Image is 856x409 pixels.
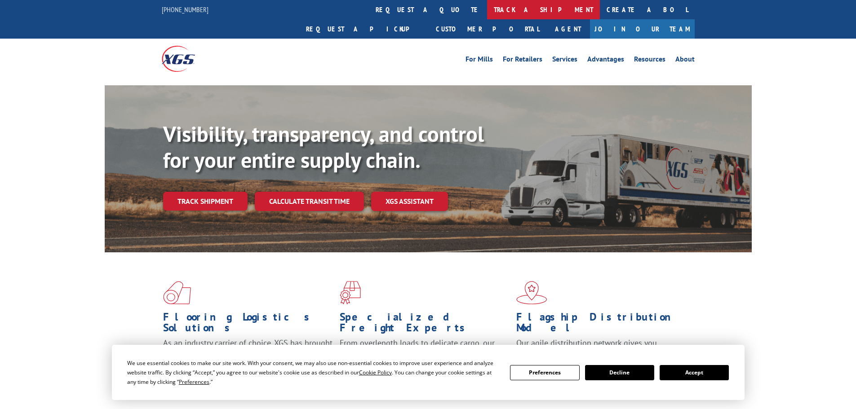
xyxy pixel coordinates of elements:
img: xgs-icon-total-supply-chain-intelligence-red [163,281,191,304]
button: Accept [660,365,729,380]
img: xgs-icon-focused-on-flooring-red [340,281,361,304]
a: Join Our Team [590,19,695,39]
p: From overlength loads to delicate cargo, our experienced staff knows the best way to move your fr... [340,338,510,378]
a: Agent [546,19,590,39]
span: Our agile distribution network gives you nationwide inventory management on demand. [516,338,682,359]
a: [PHONE_NUMBER] [162,5,208,14]
h1: Flagship Distribution Model [516,312,686,338]
b: Visibility, transparency, and control for your entire supply chain. [163,120,484,174]
a: For Mills [466,56,493,66]
a: Calculate transit time [255,192,364,211]
a: Customer Portal [429,19,546,39]
span: Preferences [179,378,209,386]
h1: Specialized Freight Experts [340,312,510,338]
button: Decline [585,365,654,380]
a: For Retailers [503,56,542,66]
div: Cookie Consent Prompt [112,345,745,400]
h1: Flooring Logistics Solutions [163,312,333,338]
button: Preferences [510,365,579,380]
span: Cookie Policy [359,369,392,376]
a: Track shipment [163,192,248,211]
span: As an industry carrier of choice, XGS has brought innovation and dedication to flooring logistics... [163,338,333,369]
div: We use essential cookies to make our site work. With your consent, we may also use non-essential ... [127,358,499,387]
a: About [675,56,695,66]
a: Services [552,56,577,66]
img: xgs-icon-flagship-distribution-model-red [516,281,547,304]
a: Request a pickup [299,19,429,39]
a: Advantages [587,56,624,66]
a: Resources [634,56,665,66]
a: XGS ASSISTANT [371,192,448,211]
